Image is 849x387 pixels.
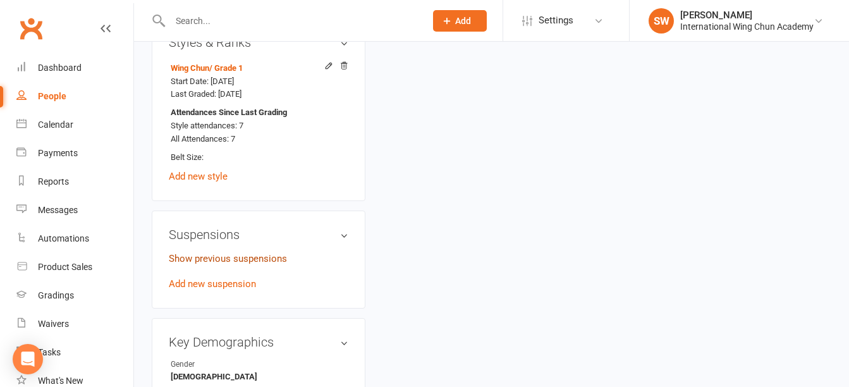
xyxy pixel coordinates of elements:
[16,338,133,367] a: Tasks
[171,372,257,381] strong: [DEMOGRAPHIC_DATA]
[38,148,78,158] div: Payments
[16,253,133,281] a: Product Sales
[16,196,133,224] a: Messages
[16,168,133,196] a: Reports
[649,8,674,34] div: SW
[171,359,275,371] div: Gender
[16,281,133,310] a: Gradings
[169,171,228,182] a: Add new style
[16,82,133,111] a: People
[171,89,241,99] span: Last Graded: [DATE]
[171,77,234,86] span: Start Date: [DATE]
[169,228,348,242] h3: Suspensions
[38,176,69,187] div: Reports
[16,310,133,338] a: Waivers
[171,106,287,120] strong: Attendances Since Last Grading
[171,63,243,73] a: Wing Chun
[171,152,204,162] span: Belt Size:
[169,278,256,290] a: Add new suspension
[38,205,78,215] div: Messages
[38,262,92,272] div: Product Sales
[15,13,47,44] a: Clubworx
[166,12,417,30] input: Search...
[455,16,471,26] span: Add
[16,111,133,139] a: Calendar
[13,344,43,374] div: Open Intercom Messenger
[680,9,814,21] div: [PERSON_NAME]
[209,63,243,73] span: / Grade 1
[38,290,74,300] div: Gradings
[171,121,243,130] span: Style attendances: 7
[16,54,133,82] a: Dashboard
[38,91,66,101] div: People
[169,335,348,349] h3: Key Demographics
[539,6,573,35] span: Settings
[38,233,89,243] div: Automations
[169,35,348,49] h3: Styles & Ranks
[16,139,133,168] a: Payments
[38,120,73,130] div: Calendar
[38,63,82,73] div: Dashboard
[680,21,814,32] div: International Wing Chun Academy
[38,347,61,357] div: Tasks
[171,134,235,144] span: All Attendances: 7
[16,224,133,253] a: Automations
[38,376,83,386] div: What's New
[169,253,287,264] a: Show previous suspensions
[433,10,487,32] button: Add
[38,319,69,329] div: Waivers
